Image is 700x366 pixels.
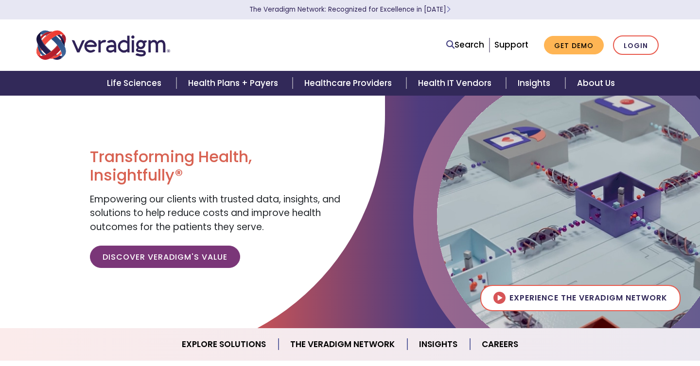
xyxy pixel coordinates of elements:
img: Veradigm logo [36,29,170,61]
a: Health IT Vendors [406,71,506,96]
a: About Us [565,71,627,96]
a: Login [613,35,659,55]
a: Explore Solutions [170,332,279,357]
a: Healthcare Providers [293,71,406,96]
a: Insights [407,332,470,357]
h1: Transforming Health, Insightfully® [90,148,343,185]
a: The Veradigm Network [279,332,407,357]
a: Support [494,39,528,50]
a: Life Sciences [95,71,176,96]
a: Discover Veradigm's Value [90,246,240,268]
a: The Veradigm Network: Recognized for Excellence in [DATE]Learn More [249,5,451,14]
a: Careers [470,332,530,357]
a: Get Demo [544,36,604,55]
span: Empowering our clients with trusted data, insights, and solutions to help reduce costs and improv... [90,193,340,233]
a: Search [446,38,484,51]
a: Insights [506,71,565,96]
span: Learn More [446,5,451,14]
a: Health Plans + Payers [176,71,293,96]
